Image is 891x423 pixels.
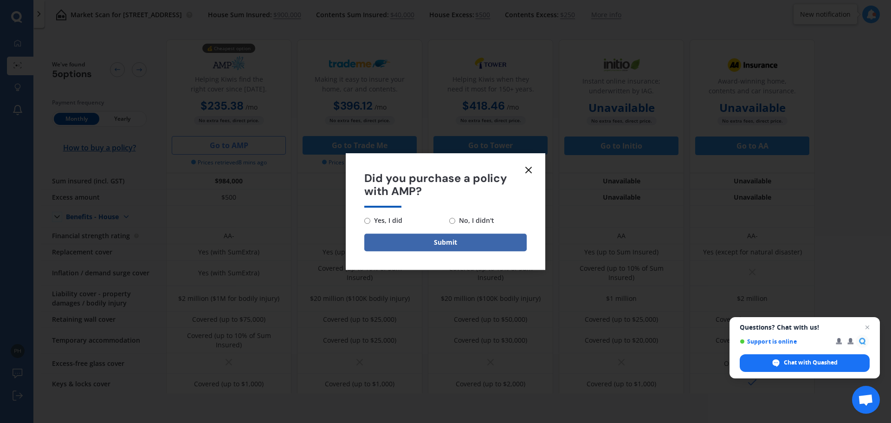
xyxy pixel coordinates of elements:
div: Open chat [852,386,880,414]
span: Chat with Quashed [784,358,838,367]
span: Close chat [862,322,873,333]
button: Submit [364,234,527,251]
span: Support is online [740,338,829,345]
input: No, I didn't [449,218,455,224]
div: Chat with Quashed [740,354,870,372]
span: Questions? Chat with us! [740,324,870,331]
span: Yes, I did [370,215,402,226]
input: Yes, I did [364,218,370,224]
span: Did you purchase a policy with AMP? [364,172,527,199]
span: No, I didn't [455,215,494,226]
